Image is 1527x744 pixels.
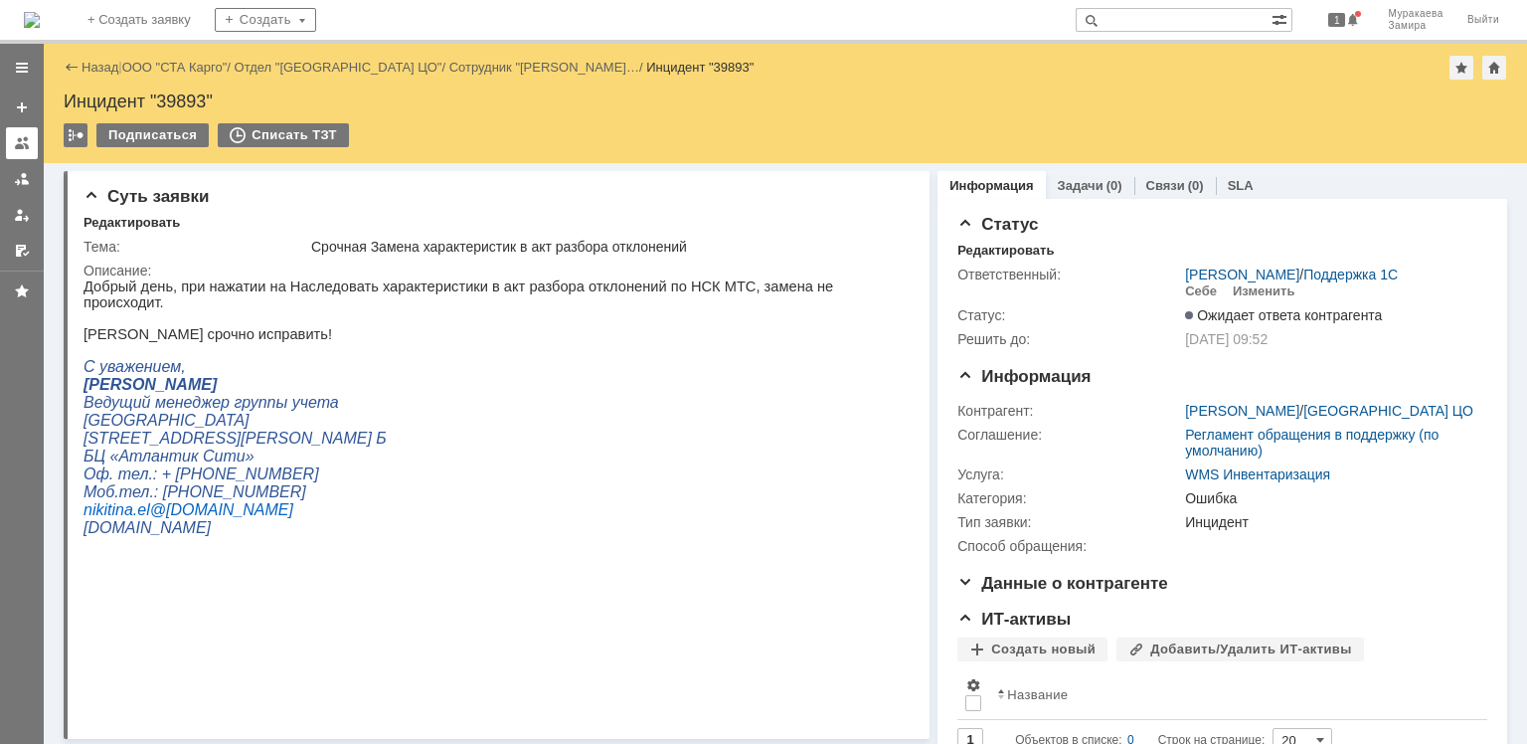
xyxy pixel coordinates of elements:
[1185,307,1382,323] span: Ожидает ответа контрагента
[1185,466,1330,482] a: WMS Инвентаризация
[24,12,40,28] a: Перейти на домашнюю страницу
[67,223,210,240] span: @[DOMAIN_NAME]
[1228,178,1254,193] a: SLA
[1388,20,1442,32] span: Замира
[1185,267,1398,282] div: /
[84,263,906,279] div: Описание:
[957,538,1181,554] div: Способ обращения:
[1058,178,1103,193] a: Задачи
[1188,178,1204,193] div: (0)
[6,127,38,159] a: Заявки на командах
[957,215,1038,234] span: Статус
[6,92,38,123] a: Создать заявку
[957,490,1181,506] div: Категория:
[122,60,228,75] a: ООО "СТА Карго"
[957,466,1181,482] div: Услуга:
[957,267,1181,282] div: Ответственный:
[1007,687,1068,702] div: Название
[122,60,235,75] div: /
[1185,331,1268,347] span: [DATE] 09:52
[957,403,1181,419] div: Контрагент:
[1233,283,1295,299] div: Изменить
[1106,178,1122,193] div: (0)
[84,239,307,255] div: Тема:
[54,223,66,240] span: el
[235,60,449,75] div: /
[449,60,639,75] a: Сотрудник "[PERSON_NAME]…
[82,60,118,75] a: Назад
[1185,427,1439,459] a: Регламент обращения в поддержку (по умолчанию)
[1146,178,1185,193] a: Связи
[1482,56,1506,80] div: Сделать домашней страницей
[235,60,442,75] a: Отдел "[GEOGRAPHIC_DATA] ЦО"
[1328,13,1346,27] span: 1
[118,59,121,74] div: |
[957,243,1054,259] div: Редактировать
[957,427,1181,443] div: Соглашение:
[1185,403,1473,419] div: /
[989,669,1471,720] th: Название
[50,223,54,240] span: .
[646,60,754,75] div: Инцидент "39893"
[957,574,1168,593] span: Данные о контрагенте
[1185,403,1299,419] a: [PERSON_NAME]
[1185,514,1477,530] div: Инцидент
[84,187,209,206] span: Суть заявки
[949,178,1033,193] a: Информация
[957,307,1181,323] div: Статус:
[449,60,647,75] div: /
[965,677,981,693] span: Настройки
[1185,490,1477,506] div: Ошибка
[311,239,902,255] div: Срочная Замена характеристик в акт разбора отклонений
[1388,8,1442,20] span: Муракаева
[6,235,38,267] a: Мои согласования
[957,367,1091,386] span: Информация
[1185,267,1299,282] a: [PERSON_NAME]
[24,12,40,28] img: logo
[1303,403,1473,419] a: [GEOGRAPHIC_DATA] ЦО
[1303,267,1398,282] a: Поддержка 1С
[1272,9,1291,28] span: Расширенный поиск
[64,123,87,147] div: Работа с массовостью
[215,8,316,32] div: Создать
[84,215,180,231] div: Редактировать
[64,92,1507,111] div: Инцидент "39893"
[957,331,1181,347] div: Решить до:
[6,199,38,231] a: Мои заявки
[6,163,38,195] a: Заявки в моей ответственности
[957,610,1071,629] span: ИТ-активы
[1449,56,1473,80] div: Добавить в избранное
[1185,283,1217,299] div: Себе
[957,514,1181,530] div: Тип заявки:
